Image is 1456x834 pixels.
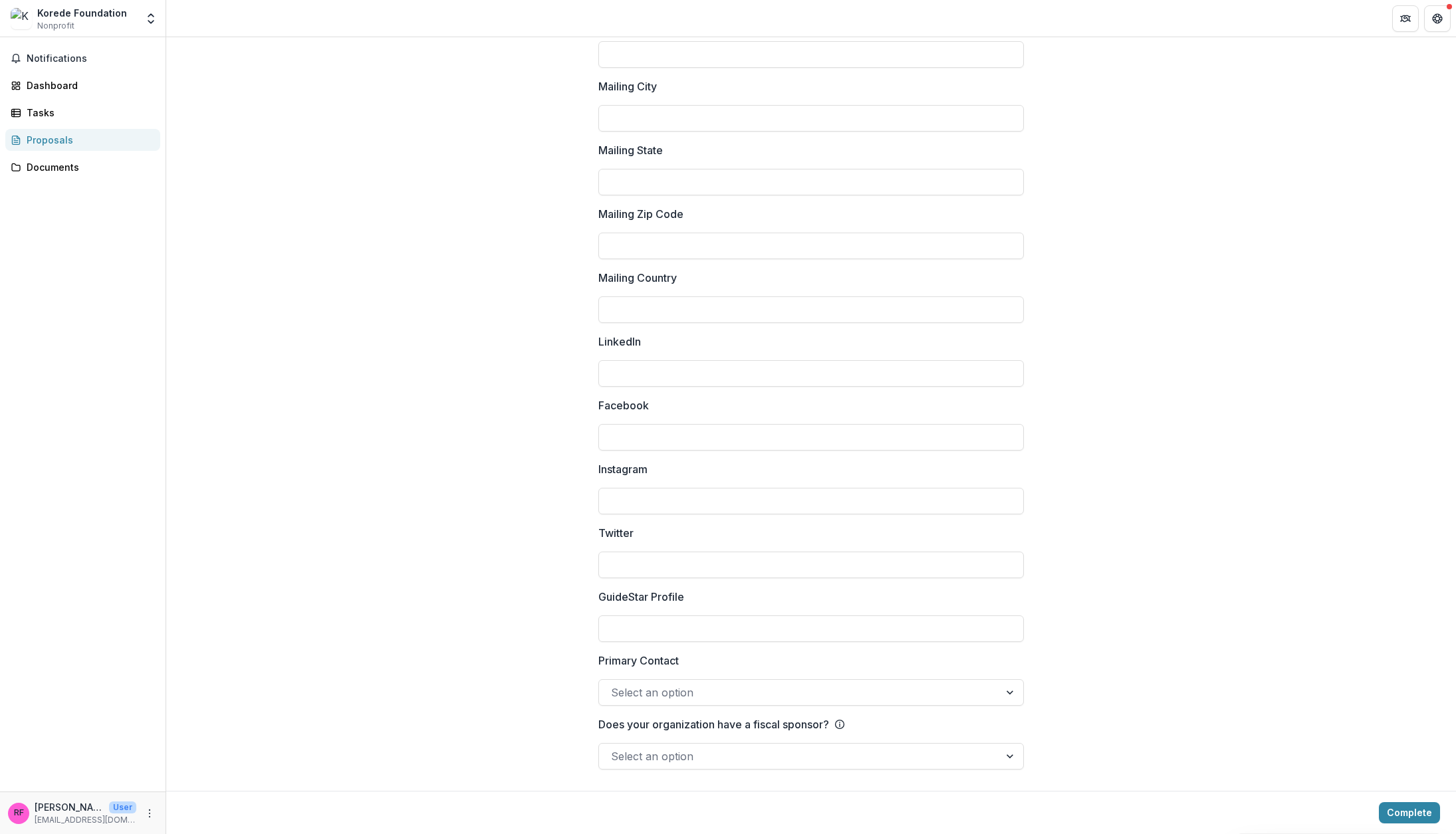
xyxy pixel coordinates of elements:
[5,156,160,178] a: Documents
[1379,802,1440,823] button: Complete
[5,74,160,96] a: Dashboard
[142,5,160,32] button: Open entity switcher
[27,53,155,64] span: Notifications
[11,8,32,29] img: Korede Foundation
[5,48,160,69] button: Notifications
[1424,5,1451,32] button: Get Help
[27,78,150,92] div: Dashboard
[598,589,684,605] p: GuideStar Profile
[598,78,657,94] p: Mailing City
[5,129,160,151] a: Proposals
[27,106,150,120] div: Tasks
[598,142,663,158] p: Mailing State
[27,133,150,147] div: Proposals
[598,525,634,541] p: Twitter
[1392,5,1419,32] button: Partners
[37,20,74,32] span: Nonprofit
[598,270,677,286] p: Mailing Country
[37,6,127,20] div: Korede Foundation
[598,334,641,350] p: LinkedIn
[598,397,649,413] p: Facebook
[14,809,24,817] div: Ronke Faleti
[598,461,648,477] p: Instagram
[598,653,679,669] p: Primary Contact
[598,206,683,222] p: Mailing Zip Code
[5,102,160,124] a: Tasks
[598,716,829,732] p: Does your organization have a fiscal sponsor?
[109,801,136,813] p: User
[142,805,158,821] button: More
[27,160,150,174] div: Documents
[35,814,136,826] p: [EMAIL_ADDRESS][DOMAIN_NAME]
[35,800,104,814] p: [PERSON_NAME]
